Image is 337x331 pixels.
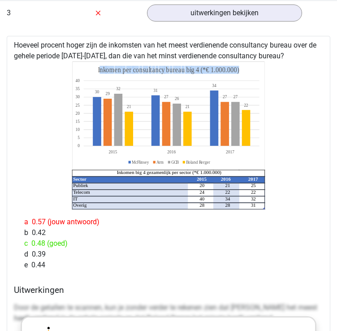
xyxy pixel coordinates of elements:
tspan: 21 [225,183,230,188]
tspan: Publiek [73,183,88,188]
tspan: 22 [225,189,230,195]
tspan: Arm [156,159,164,165]
tspan: 22 [251,189,256,195]
h4: Uitwerkingen [14,285,323,295]
span: d [24,249,32,260]
tspan: 0 [78,143,80,148]
span: a [24,217,32,227]
span: c [24,238,31,249]
tspan: 2017 [248,176,258,181]
tspan: 28 [225,202,230,208]
tspan: 40 [75,78,80,83]
tspan: 28 [199,202,204,208]
tspan: 35 [75,86,80,91]
tspan: 2727 [164,94,227,100]
tspan: 2015 [197,176,207,181]
tspan: 31 [153,87,158,93]
tspan: 30 [95,89,99,95]
tspan: 2121 [127,104,190,109]
tspan: Boland Rerger [186,159,211,165]
tspan: 27 [233,94,238,100]
tspan: Overig [73,202,87,208]
tspan: 25 [75,102,80,108]
div: 0.48 (goed) [17,238,320,249]
tspan: Telecom [73,189,90,195]
tspan: McFlinsey [132,159,149,165]
tspan: 20 [199,183,204,188]
tspan: 30 [75,94,80,100]
tspan: 34 [225,196,230,201]
span: e [24,260,31,270]
tspan: 32 [116,86,121,91]
tspan: 2016 [221,176,231,181]
tspan: 34 [212,83,216,88]
tspan: 5 [78,135,80,140]
div: 0.57 (jouw antwoord) [17,217,320,227]
tspan: Inkomen big 4 gezamenlijk per sector (*€ 1.000.000) [117,170,222,175]
span: 3 [7,9,11,17]
tspan: 15 [75,118,80,124]
tspan: 29 [106,91,110,96]
tspan: 24 [199,189,204,195]
tspan: 20 [75,110,80,116]
a: uitwerkingen bekijken [147,4,302,22]
tspan: 201520162017 [109,149,234,154]
tspan: 32 [251,196,256,201]
tspan: IT [73,196,78,201]
tspan: 40 [199,196,204,201]
div: 0.39 [17,249,320,260]
tspan: 25 [251,183,256,188]
tspan: 26 [175,96,179,101]
div: 0.44 [17,260,320,270]
tspan: 31 [251,202,256,208]
tspan: 22 [244,102,248,108]
tspan: GCB [171,159,179,165]
tspan: Sector [73,176,86,181]
tspan: Inkomen per consultancy bureau big 4 (*€ 1.000.000) [98,65,239,74]
tspan: 10 [75,126,80,132]
span: b [24,227,32,238]
div: 0.42 [17,227,320,238]
p: Door de getallen te scannen, kun je zonder verder te rekenen zien dat [PERSON_NAME] het meest hee... [14,302,323,324]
